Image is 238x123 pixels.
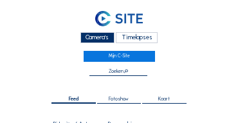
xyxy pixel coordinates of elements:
a: Mijn C-Site [84,51,155,62]
span: Kaart [158,97,170,102]
div: Timelapses [116,32,158,43]
img: C-SITE Logo [95,11,143,27]
div: Camera's [80,32,114,43]
a: C-SITE Logo [30,10,208,30]
span: Feed [69,97,78,102]
span: Fotoshow [109,97,129,102]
